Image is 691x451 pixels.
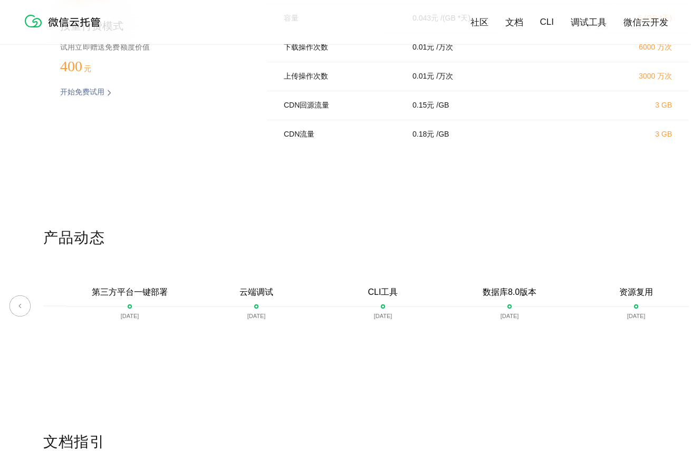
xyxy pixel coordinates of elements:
p: 0.18 元 [412,130,434,139]
p: / 万次 [436,43,453,52]
a: CLI [540,17,554,27]
p: 上传操作次数 [284,72,398,81]
a: 调试工具 [571,16,607,28]
p: 3 GB [579,101,672,109]
a: 文档 [505,16,523,28]
p: 开始免费试用 [60,88,104,98]
p: [DATE] [627,313,646,319]
p: 数据库8.0版本 [483,287,536,298]
p: CDN回源流量 [284,101,398,110]
p: CLI工具 [368,287,398,298]
p: 产品动态 [43,228,689,249]
p: 资源复用 [619,287,653,298]
p: 云端调试 [239,287,273,298]
img: 微信云托管 [23,11,107,32]
p: [DATE] [247,313,266,319]
p: / GB [436,130,449,139]
p: 0.01 元 [412,72,434,81]
p: 3 GB [579,130,672,138]
p: 下载操作次数 [284,43,398,52]
p: / 万次 [436,72,453,81]
p: 试用立即赠送免费额度价值 [60,40,233,54]
p: 第三方平台一键部署 [92,287,168,298]
p: 3000 万次 [579,72,672,81]
p: [DATE] [121,313,139,319]
a: 社区 [471,16,488,28]
a: 微信云托管 [23,24,107,33]
a: 微信云开发 [623,16,668,28]
p: 6000 万次 [579,43,672,52]
p: CDN流量 [284,130,398,139]
p: 0.15 元 [412,101,434,110]
span: 元 [84,65,91,73]
p: [DATE] [374,313,392,319]
p: / GB [436,101,449,110]
p: 400 [60,58,113,75]
p: 0.01 元 [412,43,434,52]
p: [DATE] [501,313,519,319]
